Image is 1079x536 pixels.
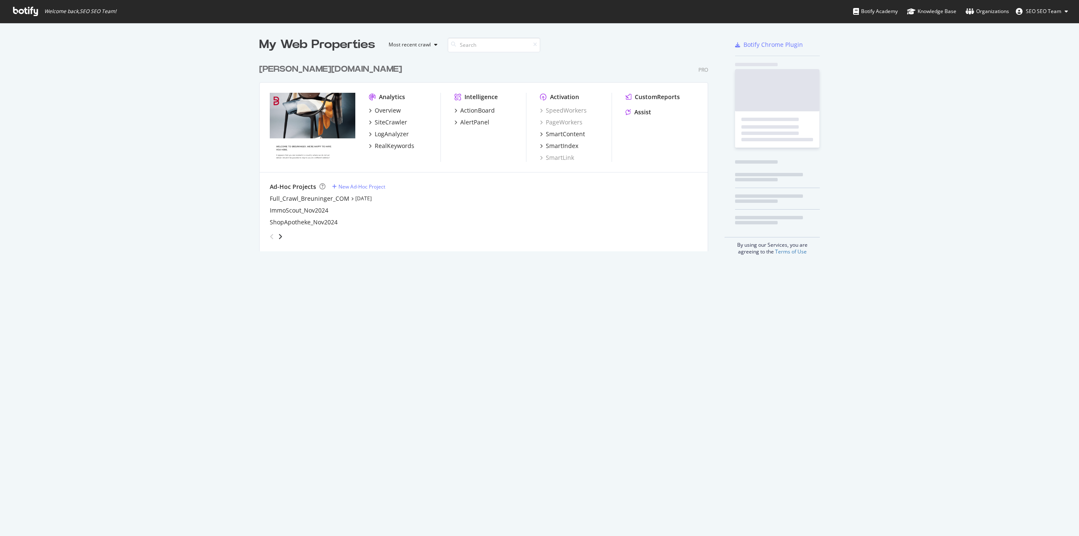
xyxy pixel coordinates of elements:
[266,230,277,243] div: angle-left
[259,53,715,251] div: grid
[448,38,540,52] input: Search
[270,194,349,203] a: Full_Crawl_Breuninger_COM
[338,183,385,190] div: New Ad-Hoc Project
[550,93,579,101] div: Activation
[853,7,898,16] div: Botify Academy
[44,8,116,15] span: Welcome back, SEO SEO Team !
[389,42,431,47] div: Most recent crawl
[1009,5,1075,18] button: SEO SEO Team
[369,142,414,150] a: RealKeywords
[270,218,338,226] a: ShopApotheke_Nov2024
[698,66,708,73] div: Pro
[259,36,375,53] div: My Web Properties
[743,40,803,49] div: Botify Chrome Plugin
[259,63,405,75] a: [PERSON_NAME][DOMAIN_NAME]
[540,154,574,162] a: SmartLink
[1026,8,1061,15] span: SEO SEO Team
[379,93,405,101] div: Analytics
[355,195,372,202] a: [DATE]
[540,130,585,138] a: SmartContent
[369,106,401,115] a: Overview
[966,7,1009,16] div: Organizations
[375,142,414,150] div: RealKeywords
[382,38,441,51] button: Most recent crawl
[460,106,495,115] div: ActionBoard
[454,118,489,127] a: AlertPanel
[907,7,956,16] div: Knowledge Base
[332,183,385,190] a: New Ad-Hoc Project
[464,93,498,101] div: Intelligence
[270,183,316,191] div: Ad-Hoc Projects
[369,130,409,138] a: LogAnalyzer
[259,63,402,75] div: [PERSON_NAME][DOMAIN_NAME]
[725,237,820,255] div: By using our Services, you are agreeing to the
[546,142,578,150] div: SmartIndex
[635,93,680,101] div: CustomReports
[375,118,407,127] div: SiteCrawler
[540,142,578,150] a: SmartIndex
[540,118,582,127] a: PageWorkers
[540,106,587,115] a: SpeedWorkers
[270,93,355,161] img: breuninger.com
[277,232,283,241] div: angle-right
[625,93,680,101] a: CustomReports
[460,118,489,127] div: AlertPanel
[454,106,495,115] a: ActionBoard
[775,248,807,255] a: Terms of Use
[375,106,401,115] div: Overview
[625,108,651,116] a: Assist
[369,118,407,127] a: SiteCrawler
[634,108,651,116] div: Assist
[546,130,585,138] div: SmartContent
[735,40,803,49] a: Botify Chrome Plugin
[375,130,409,138] div: LogAnalyzer
[270,206,328,215] a: ImmoScout_Nov2024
